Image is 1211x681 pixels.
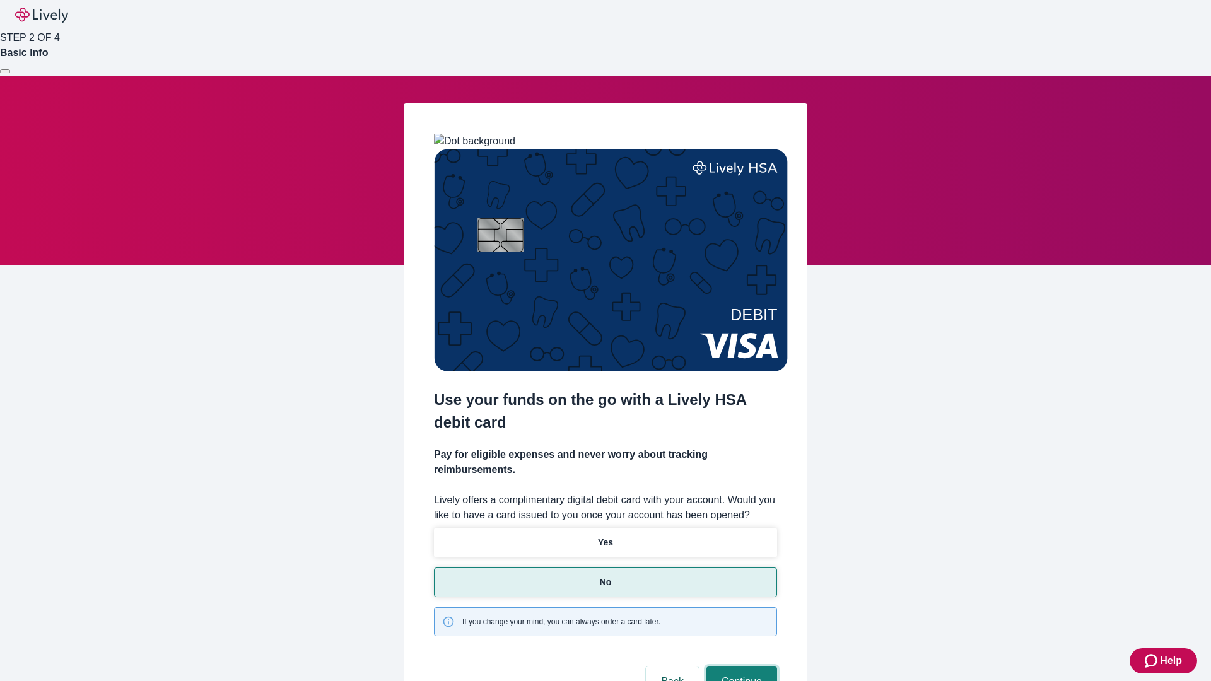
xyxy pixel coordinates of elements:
img: Dot background [434,134,515,149]
img: Lively [15,8,68,23]
span: Help [1160,653,1182,668]
h2: Use your funds on the go with a Lively HSA debit card [434,388,777,434]
p: No [600,576,612,589]
img: Debit card [434,149,788,371]
span: If you change your mind, you can always order a card later. [462,616,660,627]
button: Yes [434,528,777,557]
p: Yes [598,536,613,549]
svg: Zendesk support icon [1145,653,1160,668]
button: No [434,567,777,597]
button: Zendesk support iconHelp [1130,648,1197,673]
label: Lively offers a complimentary digital debit card with your account. Would you like to have a card... [434,492,777,523]
h4: Pay for eligible expenses and never worry about tracking reimbursements. [434,447,777,477]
